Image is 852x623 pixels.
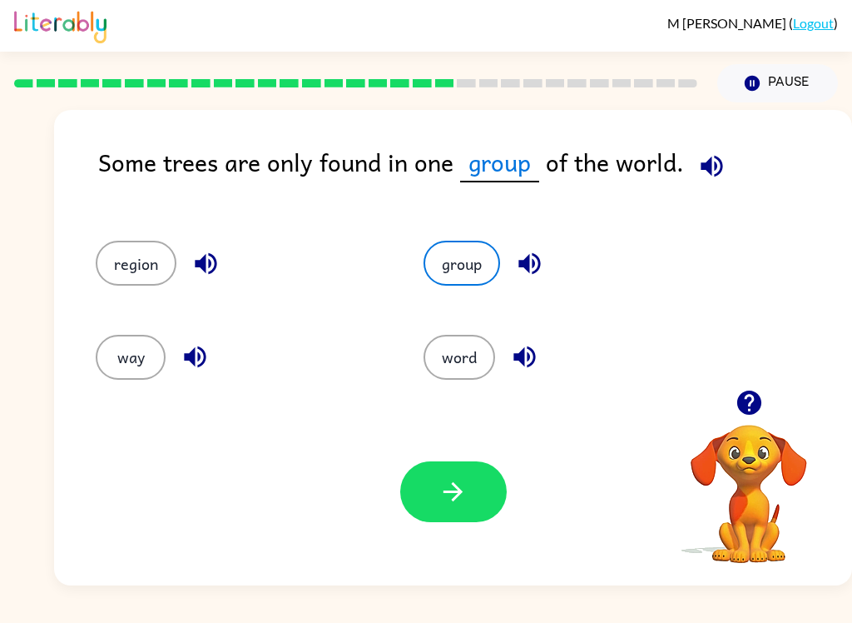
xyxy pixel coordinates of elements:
[717,64,838,102] button: Pause
[666,399,832,566] video: Your browser must support playing .mp4 files to use Literably. Please try using another browser.
[424,335,495,380] button: word
[96,335,166,380] button: way
[14,7,106,43] img: Literably
[424,241,500,286] button: group
[667,15,838,31] div: ( )
[460,143,539,182] span: group
[667,15,789,31] span: M [PERSON_NAME]
[793,15,834,31] a: Logout
[98,143,852,207] div: Some trees are only found in one of the world.
[96,241,176,286] button: region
